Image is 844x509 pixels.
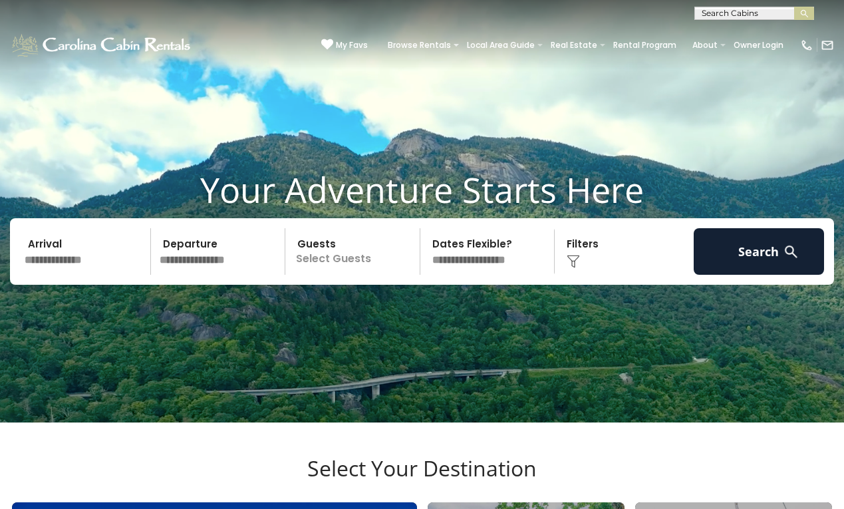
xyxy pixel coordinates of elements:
h1: Your Adventure Starts Here [10,169,834,210]
a: Real Estate [544,36,604,55]
a: My Favs [321,39,368,52]
a: Rental Program [607,36,683,55]
a: Owner Login [727,36,790,55]
p: Select Guests [289,228,420,275]
img: mail-regular-white.png [821,39,834,52]
img: filter--v1.png [567,255,580,268]
img: search-regular-white.png [783,244,799,260]
img: White-1-1-2.png [10,32,194,59]
button: Search [694,228,825,275]
h3: Select Your Destination [10,456,834,502]
a: Browse Rentals [381,36,458,55]
span: My Favs [336,39,368,51]
a: Local Area Guide [460,36,541,55]
a: About [686,36,724,55]
img: phone-regular-white.png [800,39,813,52]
